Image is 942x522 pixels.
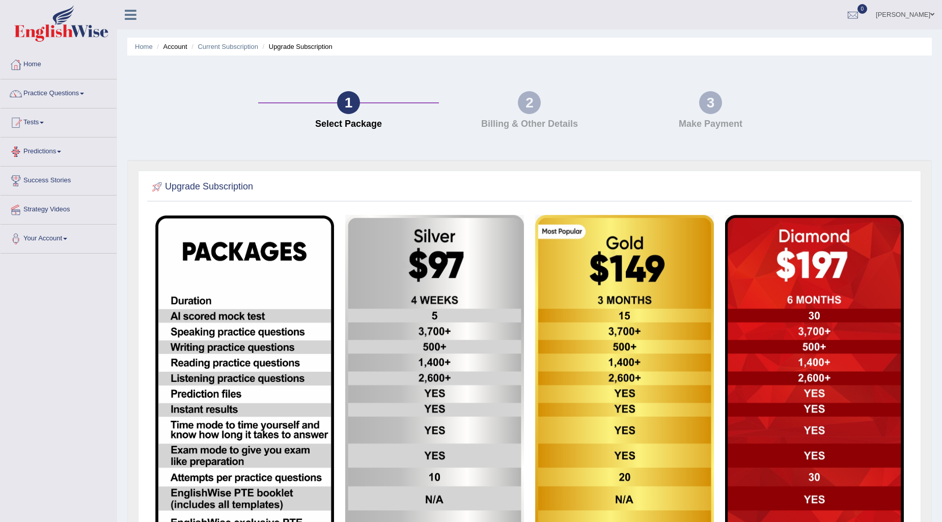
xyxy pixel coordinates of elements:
div: 1 [337,91,360,114]
div: 2 [518,91,541,114]
li: Account [154,42,187,51]
h4: Make Payment [625,119,796,129]
a: Home [1,50,117,76]
div: 3 [699,91,722,114]
a: Tests [1,108,117,134]
h4: Billing & Other Details [444,119,615,129]
h2: Upgrade Subscription [150,179,253,195]
a: Predictions [1,138,117,163]
a: Practice Questions [1,79,117,105]
h4: Select Package [263,119,434,129]
li: Upgrade Subscription [260,42,333,51]
a: Strategy Videos [1,196,117,221]
a: Your Account [1,225,117,250]
a: Home [135,43,153,50]
a: Current Subscription [198,43,258,50]
a: Success Stories [1,167,117,192]
span: 0 [857,4,868,14]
